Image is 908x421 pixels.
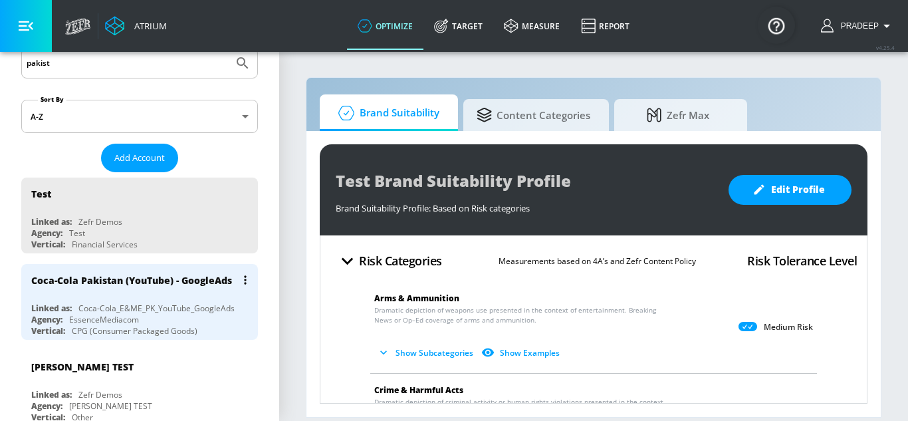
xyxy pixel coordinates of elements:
input: Search by name [27,55,228,72]
div: Vertical: [31,239,65,250]
div: Brand Suitability Profile: Based on Risk categories [336,196,715,214]
div: Coca-Cola Pakistan (YouTube) - GoogleAds [31,274,232,287]
div: [PERSON_NAME] TEST [69,400,152,412]
p: Medium Risk [764,322,813,333]
span: Zefr Max [627,99,729,131]
a: optimize [347,2,423,50]
span: Add Account [114,150,165,166]
div: Vertical: [31,325,65,337]
a: Atrium [105,16,167,36]
span: Arms & Ammunition [374,293,459,304]
button: Edit Profile [729,175,851,205]
div: CPG (Consumer Packaged Goods) [72,325,197,337]
div: Coca-Cola_E&ME_PK_YouTube_GoogleAds [78,303,235,314]
div: Agency: [31,400,62,412]
span: v 4.25.4 [876,44,895,51]
button: Open Resource Center [758,7,795,44]
span: login as: pradeep.achutha@zefr.com [836,21,879,31]
div: A-Z [21,100,258,133]
div: TestLinked as:Zefr DemosAgency:TestVertical:Financial Services [21,178,258,253]
div: Coca-Cola Pakistan (YouTube) - GoogleAdsLinked as:Coca-Cola_E&ME_PK_YouTube_GoogleAdsAgency:Essen... [21,264,258,340]
div: Zefr Demos [78,389,122,400]
span: Dramatic depiction of weapons use presented in the context of entertainment. Breaking News or Op–... [374,305,667,325]
div: Agency: [31,227,62,239]
button: Show Examples [479,342,565,364]
span: Content Categories [477,99,590,131]
button: Add Account [101,144,178,172]
label: Sort By [38,95,66,104]
span: Edit Profile [755,182,825,198]
h4: Risk Tolerance Level [747,251,857,270]
div: Linked as: [31,303,72,314]
div: Financial Services [72,239,138,250]
a: Report [570,2,640,50]
div: [PERSON_NAME] TEST [31,360,134,373]
div: Agency: [31,314,62,325]
button: Submit Search [228,49,257,78]
div: Test [69,227,85,239]
span: Crime & Harmful Acts [374,384,463,396]
p: Measurements based on 4A’s and Zefr Content Policy [499,254,696,268]
div: Linked as: [31,389,72,400]
span: Brand Suitability [333,97,439,129]
a: Target [423,2,493,50]
button: Pradeep [821,18,895,34]
div: Zefr Demos [78,216,122,227]
div: Atrium [129,20,167,32]
div: EssenceMediacom [69,314,139,325]
h4: Risk Categories [359,251,442,270]
button: Show Subcategories [374,342,479,364]
a: measure [493,2,570,50]
div: Linked as: [31,216,72,227]
button: Risk Categories [330,245,447,277]
div: Test [31,188,51,200]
